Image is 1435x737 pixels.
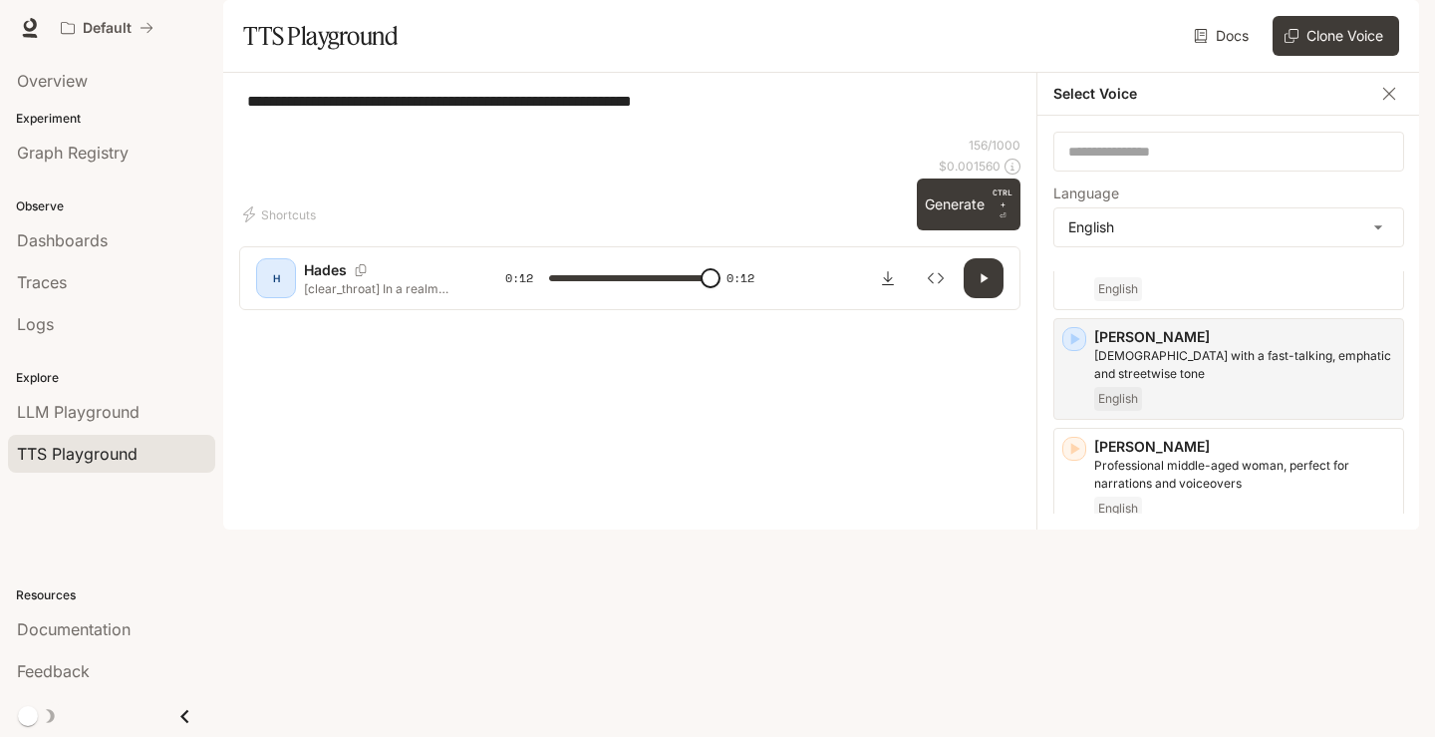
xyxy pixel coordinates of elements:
button: All workspaces [52,8,162,48]
h1: TTS Playground [243,16,398,56]
button: Shortcuts [239,198,324,230]
p: [PERSON_NAME] [1094,327,1395,347]
p: Default [83,20,132,37]
button: GenerateCTRL +⏎ [917,179,1020,230]
p: Language [1053,186,1119,200]
span: 0:12 [505,268,533,288]
p: Hades [304,260,347,280]
span: English [1094,277,1142,301]
a: Docs [1190,16,1257,56]
p: ⏎ [993,186,1012,222]
div: English [1054,208,1403,246]
p: 156 / 1000 [969,137,1020,154]
p: Male with a fast-talking, emphatic and streetwise tone [1094,347,1395,383]
p: Professional middle-aged woman, perfect for narrations and voiceovers [1094,457,1395,493]
button: Download audio [868,258,908,298]
span: 0:12 [726,268,754,288]
p: [PERSON_NAME] [1094,437,1395,457]
p: CTRL + [993,186,1012,210]
button: Clone Voice [1273,16,1399,56]
button: Inspect [916,258,956,298]
span: English [1094,497,1142,521]
span: English [1094,387,1142,411]
p: [clear_throat] In a realm where magic flows like rivers and dragons soar through crimson skies, a... [304,280,457,297]
div: H [260,262,292,294]
p: $ 0.001560 [939,158,1001,175]
button: Copy Voice ID [347,264,375,276]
